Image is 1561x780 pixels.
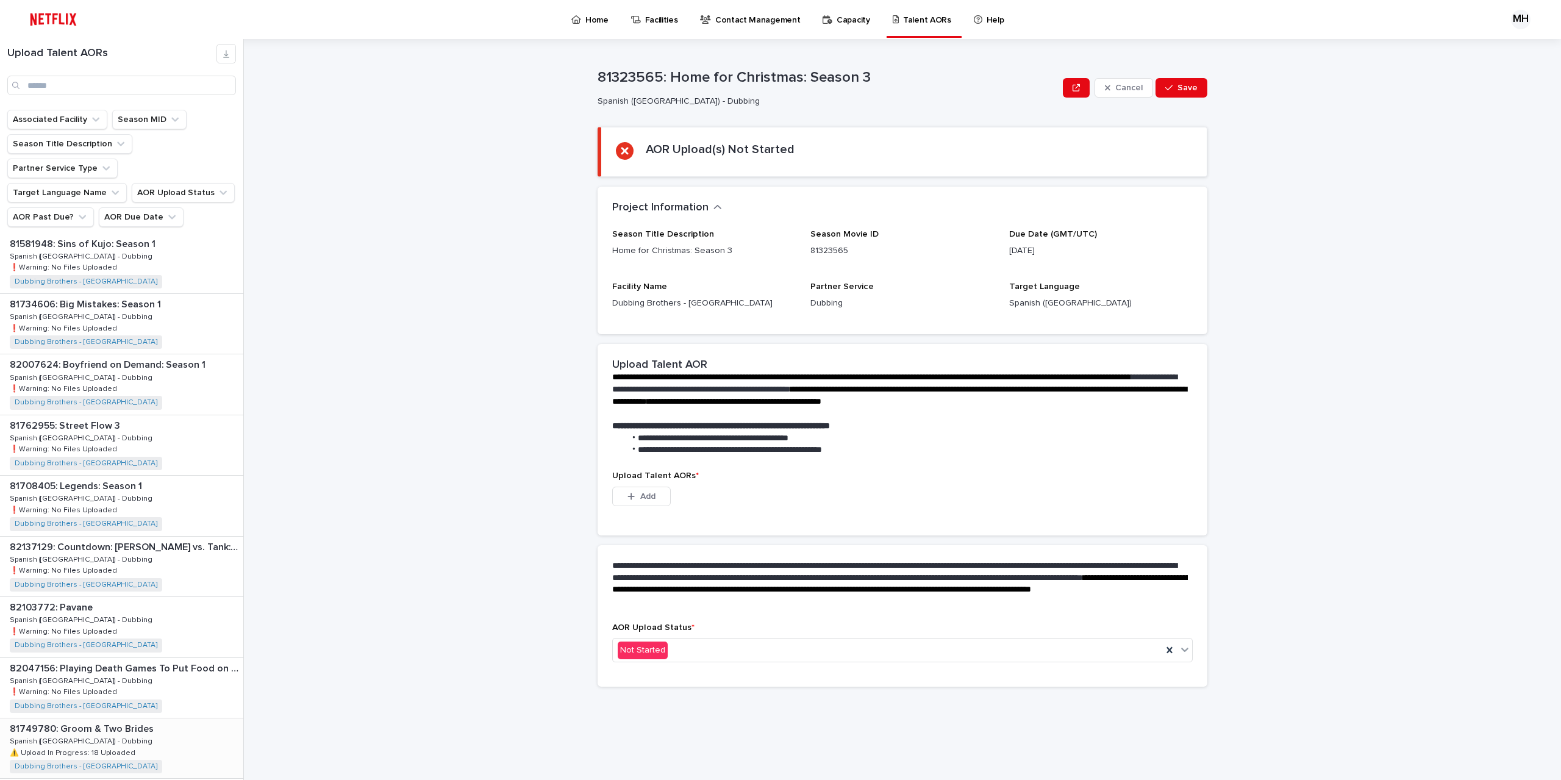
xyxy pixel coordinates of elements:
p: ❗️Warning: No Files Uploaded [10,564,120,575]
p: 82103772: Pavane [10,599,95,614]
a: Dubbing Brothers - [GEOGRAPHIC_DATA] [15,338,157,346]
button: Partner Service Type [7,159,118,178]
p: ❗️Warning: No Files Uploaded [10,504,120,515]
p: ❗️Warning: No Files Uploaded [10,443,120,454]
p: 82047156: Playing Death Games To Put Food on the Table: Season 1 [10,660,241,674]
a: Dubbing Brothers - [GEOGRAPHIC_DATA] [15,277,157,286]
button: Save [1156,78,1207,98]
button: Season Title Description [7,134,132,154]
a: Dubbing Brothers - [GEOGRAPHIC_DATA] [15,459,157,468]
span: Due Date (GMT/UTC) [1009,230,1097,238]
button: Season MID [112,110,187,129]
p: Spanish ([GEOGRAPHIC_DATA]) - Dubbing [10,371,155,382]
input: Search [7,76,236,95]
button: Add [612,487,671,506]
img: ifQbXi3ZQGMSEF7WDB7W [24,7,82,32]
a: Dubbing Brothers - [GEOGRAPHIC_DATA] [15,762,157,771]
span: Upload Talent AORs [612,471,699,480]
span: Add [640,492,655,501]
span: Facility Name [612,282,667,291]
p: 81323565 [810,245,994,257]
button: AOR Due Date [99,207,184,227]
p: 81581948: Sins of Kujo: Season 1 [10,236,158,250]
a: Dubbing Brothers - [GEOGRAPHIC_DATA] [15,520,157,528]
p: 81734606: Big Mistakes: Season 1 [10,296,163,310]
p: Spanish ([GEOGRAPHIC_DATA]) - Dubbing [10,432,155,443]
h2: Upload Talent AOR [612,359,707,372]
a: Dubbing Brothers - [GEOGRAPHIC_DATA] [15,398,157,407]
button: Target Language Name [7,183,127,202]
p: 82007624: Boyfriend on Demand: Season 1 [10,357,208,371]
span: Target Language [1009,282,1080,291]
a: Dubbing Brothers - [GEOGRAPHIC_DATA] [15,581,157,589]
p: ❗️Warning: No Files Uploaded [10,382,120,393]
p: Spanish ([GEOGRAPHIC_DATA]) - Dubbing [10,735,155,746]
button: Associated Facility [7,110,107,129]
span: Partner Service [810,282,874,291]
button: Project Information [612,201,722,215]
p: 81749780: Groom & Two Brides [10,721,156,735]
h1: Upload Talent AORs [7,47,216,60]
p: Spanish ([GEOGRAPHIC_DATA]) - Dubbing [10,553,155,564]
a: Dubbing Brothers - [GEOGRAPHIC_DATA] [15,641,157,649]
p: ⚠️ Upload In Progress: 18 Uploaded [10,746,138,757]
div: MH [1511,10,1531,29]
p: ❗️Warning: No Files Uploaded [10,625,120,636]
p: ❗️Warning: No Files Uploaded [10,322,120,333]
p: Spanish ([GEOGRAPHIC_DATA]) - Dubbing [10,614,155,624]
span: AOR Upload Status [612,623,695,632]
p: 81323565: Home for Christmas: Season 3 [598,69,1058,87]
button: Cancel [1095,78,1153,98]
p: 81708405: Legends: Season 1 [10,478,145,492]
h2: Project Information [612,201,709,215]
span: Season Movie ID [810,230,879,238]
p: Dubbing Brothers - [GEOGRAPHIC_DATA] [612,297,796,310]
p: ❗️Warning: No Files Uploaded [10,261,120,272]
button: AOR Past Due? [7,207,94,227]
span: Save [1177,84,1198,92]
p: Spanish ([GEOGRAPHIC_DATA]) [1009,297,1193,310]
p: 82137129: Countdown: [PERSON_NAME] vs. Tank: Season 1 [10,539,241,553]
p: 81762955: Street Flow 3 [10,418,123,432]
p: Dubbing [810,297,994,310]
p: ❗️Warning: No Files Uploaded [10,685,120,696]
span: Cancel [1115,84,1143,92]
button: AOR Upload Status [132,183,235,202]
p: Spanish ([GEOGRAPHIC_DATA]) - Dubbing [10,310,155,321]
a: Dubbing Brothers - [GEOGRAPHIC_DATA] [15,702,157,710]
p: Spanish ([GEOGRAPHIC_DATA]) - Dubbing [10,492,155,503]
p: Spanish ([GEOGRAPHIC_DATA]) - Dubbing [10,674,155,685]
h2: AOR Upload(s) Not Started [646,142,795,157]
p: Home for Christmas: Season 3 [612,245,796,257]
p: Spanish ([GEOGRAPHIC_DATA]) - Dubbing [598,96,1053,107]
div: Not Started [618,642,668,659]
span: Season Title Description [612,230,714,238]
p: Spanish ([GEOGRAPHIC_DATA]) - Dubbing [10,250,155,261]
p: [DATE] [1009,245,1193,257]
